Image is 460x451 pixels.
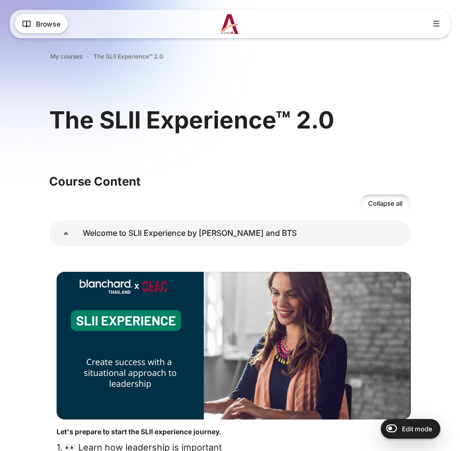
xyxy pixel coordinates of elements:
[360,194,411,214] a: Collapse all
[57,427,219,436] strong: Let's prepare to start the SLII experience journey
[221,14,239,34] img: A12
[50,52,83,61] a: My courses
[402,425,432,433] span: Edit mode
[57,272,411,419] img: b1a1e7a093bf47d4cbe7cadae1d5713065ad1d5265f086baa3a5101b3ee46bd1096ca37ee5173b9581b5457adac3e50e3...
[219,427,221,436] strong: .
[93,52,163,61] a: The SLII Experience™ 2.0
[49,221,83,246] a: Welcome to SLII Experience by Blanchard and BTS
[368,199,402,209] span: Collapse all
[221,14,239,34] a: A12 A12
[15,14,68,33] button: Browse
[49,174,411,189] h3: Course Content
[49,50,411,63] nav: Navigation bar
[36,19,61,29] span: Browse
